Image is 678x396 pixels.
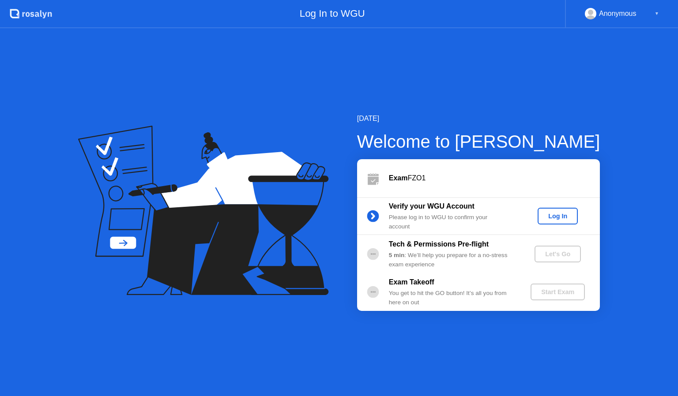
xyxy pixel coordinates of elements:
div: Please log in to WGU to confirm your account [389,213,516,231]
button: Start Exam [531,284,585,300]
button: Let's Go [535,246,581,262]
div: You get to hit the GO button! It’s all you from here on out [389,289,516,307]
div: Welcome to [PERSON_NAME] [357,128,600,155]
div: Log In [541,213,574,220]
b: Exam [389,174,408,182]
b: Exam Takeoff [389,278,434,286]
div: ▼ [655,8,659,19]
div: : We’ll help you prepare for a no-stress exam experience [389,251,516,269]
div: Let's Go [538,250,577,258]
b: Verify your WGU Account [389,202,475,210]
div: Start Exam [534,288,581,295]
b: Tech & Permissions Pre-flight [389,240,489,248]
div: FZO1 [389,173,600,183]
div: [DATE] [357,113,600,124]
div: Anonymous [599,8,637,19]
button: Log In [538,208,578,224]
b: 5 min [389,252,405,258]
